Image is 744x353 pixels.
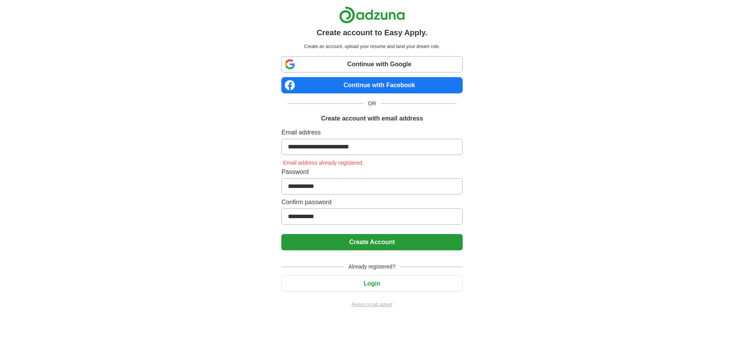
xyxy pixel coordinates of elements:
h1: Create account with email address [321,114,423,123]
label: Confirm password [281,198,462,207]
label: Email address [281,128,462,137]
span: Email address already registered. [281,160,365,166]
label: Password [281,167,462,177]
span: OR [363,100,381,108]
h1: Create account to Easy Apply. [317,27,427,38]
button: Login [281,276,462,292]
button: Create Account [281,234,462,250]
a: Continue with Google [281,56,462,72]
span: Already registered? [344,263,400,271]
a: Login [281,280,462,287]
p: Create an account, upload your resume and land your dream role. [283,43,461,50]
img: Adzuna logo [339,6,405,24]
a: Return to job advert [281,301,462,308]
a: Continue with Facebook [281,77,462,93]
